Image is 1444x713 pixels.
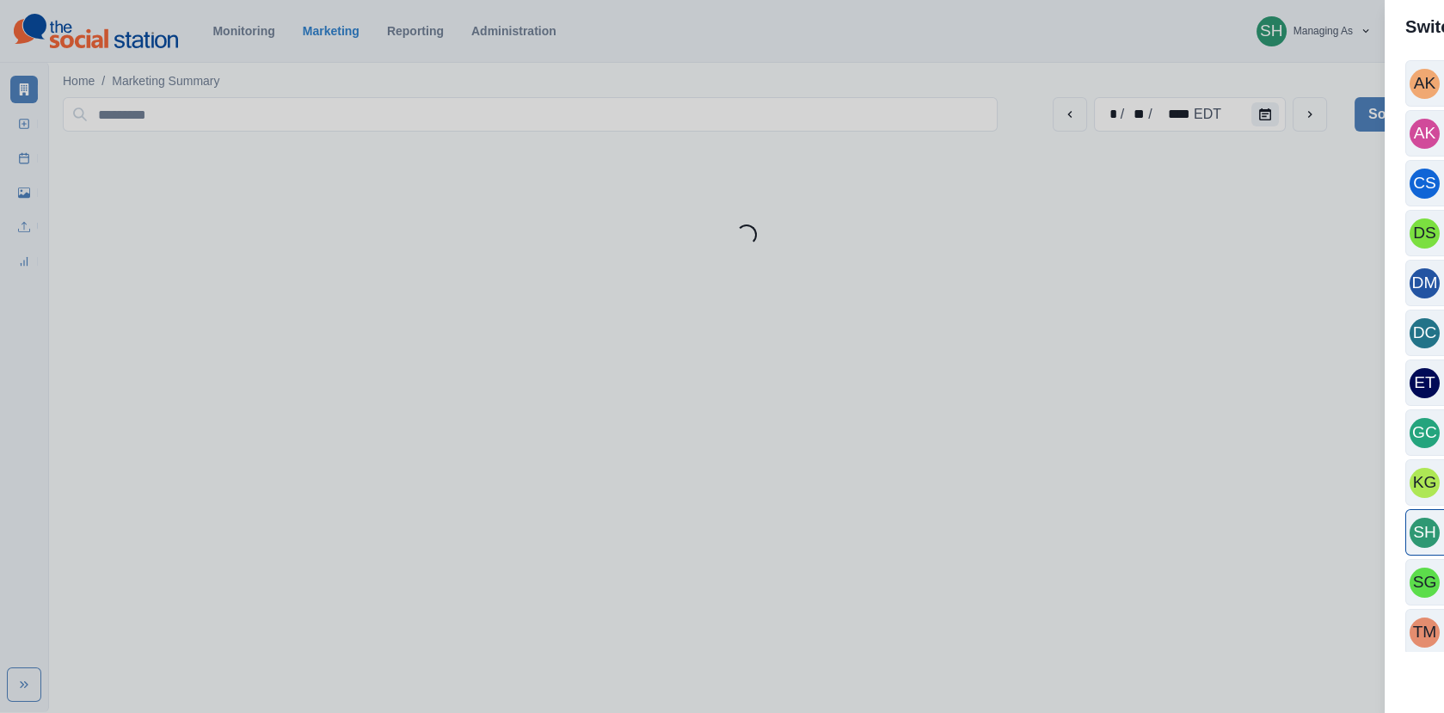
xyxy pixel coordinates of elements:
div: Emily Tanedo [1414,362,1435,403]
div: Tony Manalo [1413,612,1437,653]
div: Crizalyn Servida [1413,163,1436,204]
div: David Colangelo [1413,312,1437,353]
div: Alex Kalogeropoulos [1414,63,1436,104]
div: Alicia Kalogeropoulos [1414,113,1436,154]
div: Dakota Saunders [1413,212,1436,254]
div: Katrina Gallardo [1413,462,1437,503]
div: Gizelle Carlos [1412,412,1437,453]
div: Sara Haas [1413,512,1436,553]
div: Sarah Gleason [1413,562,1437,603]
div: Darwin Manalo [1412,262,1438,304]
